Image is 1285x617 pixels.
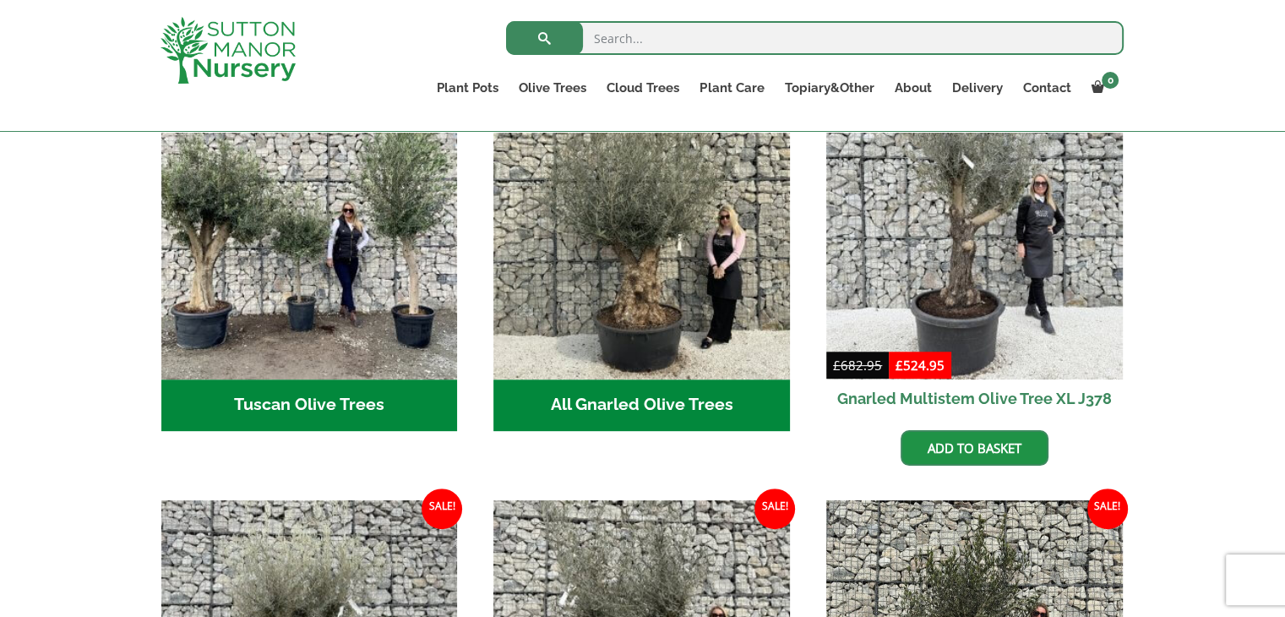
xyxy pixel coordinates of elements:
img: All Gnarled Olive Trees [493,83,790,379]
h2: Tuscan Olive Trees [161,379,458,432]
a: Cloud Trees [596,76,689,100]
span: £ [896,357,903,374]
a: Olive Trees [509,76,596,100]
span: £ [833,357,841,374]
a: Plant Care [689,76,774,100]
a: Visit product category All Gnarled Olive Trees [493,83,790,431]
h2: All Gnarled Olive Trees [493,379,790,432]
a: Plant Pots [427,76,509,100]
h2: Gnarled Multistem Olive Tree XL J378 [826,379,1123,418]
img: Tuscan Olive Trees [161,83,458,379]
a: Visit product category Tuscan Olive Trees [161,83,458,431]
input: Search... [506,21,1124,55]
a: Delivery [941,76,1012,100]
span: Sale! [1087,489,1128,529]
img: logo [161,17,296,84]
a: Add to basket: “Gnarled Multistem Olive Tree XL J378” [901,430,1048,466]
bdi: 682.95 [833,357,882,374]
a: About [884,76,941,100]
span: 0 [1102,72,1119,89]
a: Sale! Gnarled Multistem Olive Tree XL J378 [826,83,1123,418]
a: Topiary&Other [774,76,884,100]
span: Sale! [754,489,795,529]
a: 0 [1081,76,1124,100]
bdi: 524.95 [896,357,945,374]
img: Gnarled Multistem Olive Tree XL J378 [826,83,1123,379]
span: Sale! [422,489,462,529]
a: Contact [1012,76,1081,100]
